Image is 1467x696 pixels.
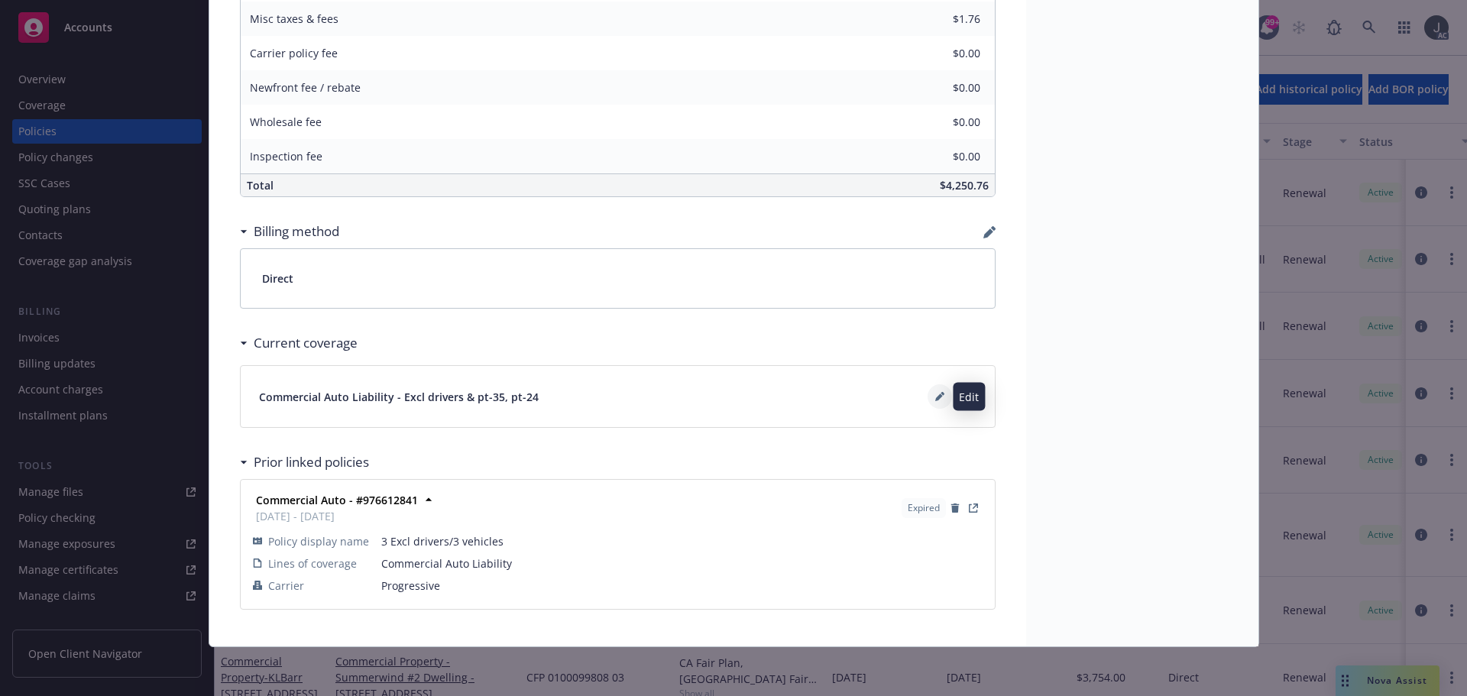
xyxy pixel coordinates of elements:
[250,46,338,60] span: Carrier policy fee
[268,578,304,594] span: Carrier
[254,452,369,472] h3: Prior linked policies
[890,145,989,168] input: 0.00
[890,8,989,31] input: 0.00
[241,249,995,308] div: Direct
[381,555,983,571] span: Commercial Auto Liability
[240,333,358,353] div: Current coverage
[381,578,983,594] span: Progressive
[254,333,358,353] h3: Current coverage
[268,555,357,571] span: Lines of coverage
[890,76,989,99] input: 0.00
[890,111,989,134] input: 0.00
[254,222,339,241] h3: Billing method
[940,178,989,193] span: $4,250.76
[250,11,338,26] span: Misc taxes & fees
[381,533,983,549] span: 3 Excl drivers/3 vehicles
[250,80,361,95] span: Newfront fee / rebate
[240,452,369,472] div: Prior linked policies
[259,389,539,405] span: Commercial Auto Liability - Excl drivers & pt-35, pt-24
[890,42,989,65] input: 0.00
[250,149,322,163] span: Inspection fee
[240,222,339,241] div: Billing method
[247,178,274,193] span: Total
[964,499,983,517] a: View Policy
[250,115,322,129] span: Wholesale fee
[256,508,418,524] span: [DATE] - [DATE]
[256,493,418,507] strong: Commercial Auto - #976612841
[908,501,940,515] span: Expired
[268,533,369,549] span: Policy display name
